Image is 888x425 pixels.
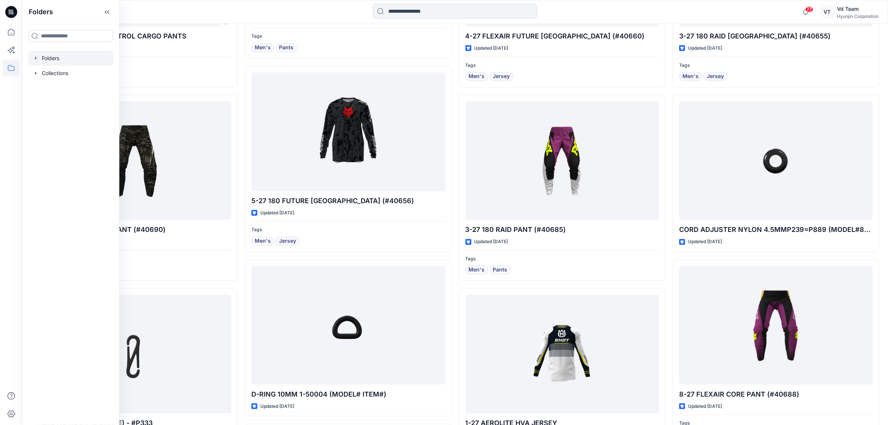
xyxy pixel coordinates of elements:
a: 3-27 FLEXAIR FUTURE PANT (#40690) [38,101,231,220]
a: CORD ADJUSTER NYLON 4.5MMP239=P889 (MODEL#8298843) [679,101,873,220]
span: Jersey [493,72,510,81]
p: Tags [251,32,445,40]
p: Updated [DATE] [474,238,508,246]
p: 8-27 FLEXAIR CORE PANT (#40688) [679,389,873,400]
span: Pants [279,43,294,52]
p: Updated [DATE] [260,403,294,410]
a: 3-27 180 RAID PANT (#40685) [465,101,659,220]
span: Men's [469,266,485,274]
p: Tags [465,62,659,69]
span: Jersey [707,72,724,81]
p: D-RING 10MM 1-50004 (MODEL# ITEM#) [251,389,445,400]
p: Tags [38,255,231,263]
span: Men's [255,43,271,52]
p: Tags [465,255,659,263]
p: 3-27 180 RAID PANT (#40685) [465,224,659,235]
p: 3-27 180 RAID [GEOGRAPHIC_DATA] (#40655) [679,31,873,41]
a: D-RING 10MM 1-50004 (MODEL# ITEM#) [251,266,445,385]
p: Updated [DATE] [474,44,508,52]
a: PLASTIC HOOK (S SHAPE) - #P333 [38,295,231,413]
a: 5-27 180 FUTURE JERSEY (#40656) [251,72,445,191]
p: 3-27 FLEXAIR FUTURE PANT (#40690) [38,224,231,235]
span: Men's [469,72,485,81]
p: Updated [DATE] [260,209,294,217]
span: 77 [805,6,813,12]
p: CORD ADJUSTER NYLON 4.5MMP239=P889 (MODEL#8298843) [679,224,873,235]
span: Men's [255,237,271,246]
div: Hyunjin Corporation [837,13,879,19]
a: 1-27 AEROLITE HVA JERSEY [465,295,659,413]
p: Updated [DATE] [688,238,722,246]
span: Jersey [279,237,296,246]
div: Vd Team [837,4,879,13]
p: Updated [DATE] [688,403,722,410]
p: Tags [251,226,445,234]
a: 8-27 FLEXAIR CORE PANT (#40688) [679,266,873,385]
p: Updated [DATE] [688,44,722,52]
p: 4-27 FLEXAIR FUTURE [GEOGRAPHIC_DATA] (#40660) [465,31,659,41]
p: Tags [679,62,873,69]
span: Pants [493,266,508,274]
p: Tags [38,62,231,69]
div: VT [820,5,834,19]
p: 3-26 MX SANGUARO PETROL CARGO PANTS [38,31,231,41]
span: Men's [683,72,699,81]
p: 5-27 180 FUTURE [GEOGRAPHIC_DATA] (#40656) [251,196,445,206]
